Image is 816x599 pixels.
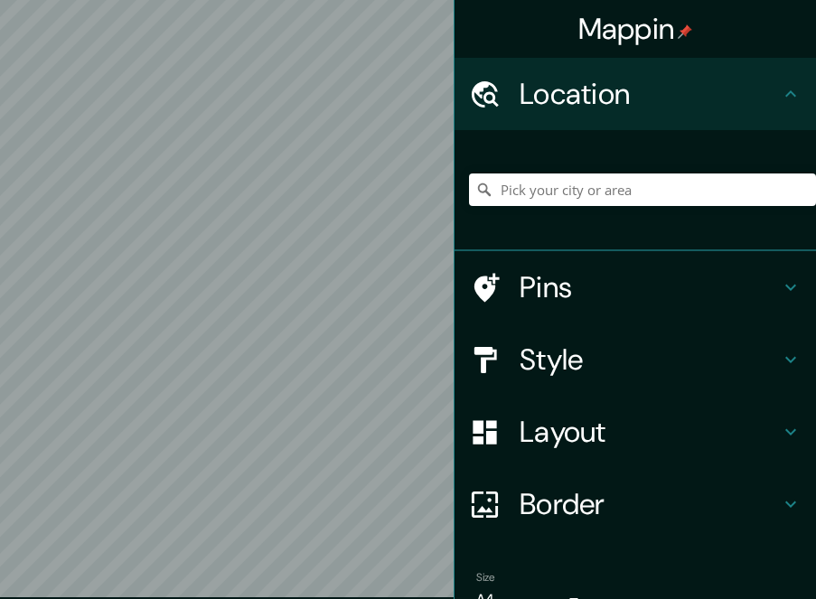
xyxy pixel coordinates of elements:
h4: Style [520,342,780,378]
label: Size [476,570,495,585]
h4: Layout [520,414,780,450]
div: Style [455,323,816,396]
h4: Border [520,486,780,522]
div: Pins [455,251,816,323]
input: Pick your city or area [469,173,816,206]
h4: Pins [520,269,780,305]
div: Border [455,468,816,540]
h4: Mappin [578,11,693,47]
div: Location [455,58,816,130]
div: Layout [455,396,816,468]
h4: Location [520,76,780,112]
img: pin-icon.png [678,24,692,39]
